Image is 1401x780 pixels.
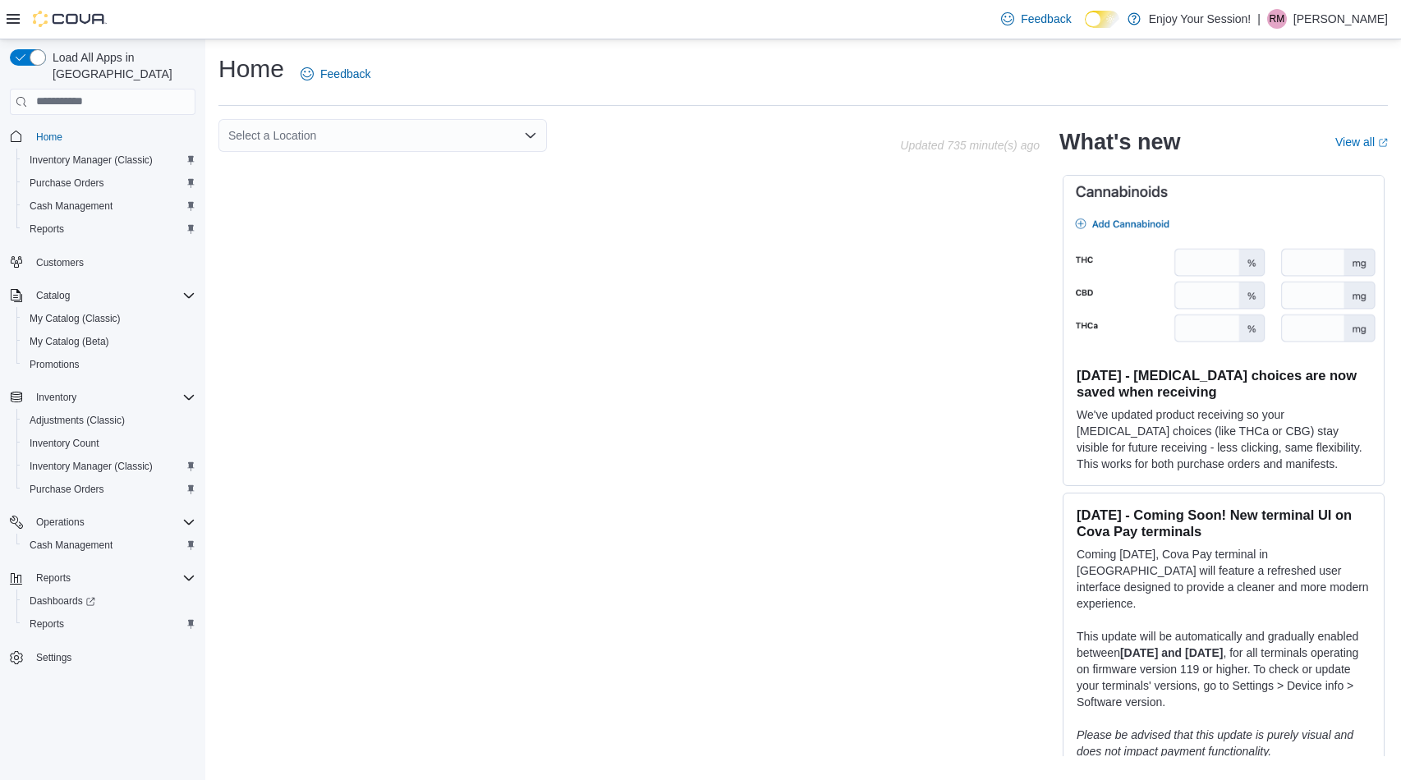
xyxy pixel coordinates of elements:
[30,286,76,305] button: Catalog
[16,218,202,241] button: Reports
[23,535,119,555] a: Cash Management
[30,388,83,407] button: Inventory
[16,478,202,501] button: Purchase Orders
[30,594,95,608] span: Dashboards
[23,434,106,453] a: Inventory Count
[30,437,99,450] span: Inventory Count
[1120,646,1223,659] strong: [DATE] and [DATE]
[1335,135,1388,149] a: View allExternal link
[23,219,71,239] a: Reports
[23,535,195,555] span: Cash Management
[524,129,537,142] button: Open list of options
[23,219,195,239] span: Reports
[30,568,195,588] span: Reports
[23,196,119,216] a: Cash Management
[30,177,104,190] span: Purchase Orders
[30,483,104,496] span: Purchase Orders
[23,411,195,430] span: Adjustments (Classic)
[23,434,195,453] span: Inventory Count
[23,479,195,499] span: Purchase Orders
[3,567,202,590] button: Reports
[30,414,125,427] span: Adjustments (Classic)
[23,355,86,374] a: Promotions
[36,256,84,269] span: Customers
[30,200,113,213] span: Cash Management
[23,479,111,499] a: Purchase Orders
[30,648,78,668] a: Settings
[30,127,69,147] a: Home
[3,284,202,307] button: Catalog
[3,645,202,669] button: Settings
[1085,11,1119,28] input: Dark Mode
[30,126,195,147] span: Home
[1077,507,1371,539] h3: [DATE] - Coming Soon! New terminal UI on Cova Pay terminals
[1149,9,1252,29] p: Enjoy Your Session!
[23,457,159,476] a: Inventory Manager (Classic)
[36,571,71,585] span: Reports
[23,332,116,351] a: My Catalog (Beta)
[1021,11,1071,27] span: Feedback
[30,539,113,552] span: Cash Management
[320,66,370,82] span: Feedback
[30,388,195,407] span: Inventory
[16,590,202,613] a: Dashboards
[23,309,195,328] span: My Catalog (Classic)
[1059,129,1180,155] h2: What's new
[1077,728,1353,758] em: Please be advised that this update is purely visual and does not impact payment functionality.
[23,614,195,634] span: Reports
[16,330,202,353] button: My Catalog (Beta)
[30,252,195,273] span: Customers
[23,173,195,193] span: Purchase Orders
[16,409,202,432] button: Adjustments (Classic)
[1077,628,1371,710] p: This update will be automatically and gradually enabled between , for all terminals operating on ...
[30,312,121,325] span: My Catalog (Classic)
[16,149,202,172] button: Inventory Manager (Classic)
[1257,9,1261,29] p: |
[33,11,107,27] img: Cova
[994,2,1077,35] a: Feedback
[23,411,131,430] a: Adjustments (Classic)
[3,386,202,409] button: Inventory
[36,289,70,302] span: Catalog
[30,154,153,167] span: Inventory Manager (Classic)
[23,173,111,193] a: Purchase Orders
[23,309,127,328] a: My Catalog (Classic)
[3,511,202,534] button: Operations
[46,49,195,82] span: Load All Apps in [GEOGRAPHIC_DATA]
[294,57,377,90] a: Feedback
[900,139,1040,152] p: Updated 735 minute(s) ago
[36,651,71,664] span: Settings
[1267,9,1287,29] div: Randee Monahan
[30,358,80,371] span: Promotions
[23,332,195,351] span: My Catalog (Beta)
[3,250,202,274] button: Customers
[16,432,202,455] button: Inventory Count
[16,534,202,557] button: Cash Management
[1378,138,1388,148] svg: External link
[3,125,202,149] button: Home
[23,150,195,170] span: Inventory Manager (Classic)
[16,172,202,195] button: Purchase Orders
[16,455,202,478] button: Inventory Manager (Classic)
[30,647,195,668] span: Settings
[1077,367,1371,400] h3: [DATE] - [MEDICAL_DATA] choices are now saved when receiving
[23,196,195,216] span: Cash Management
[16,195,202,218] button: Cash Management
[36,131,62,144] span: Home
[1270,9,1285,29] span: RM
[23,591,102,611] a: Dashboards
[23,355,195,374] span: Promotions
[16,613,202,635] button: Reports
[36,391,76,404] span: Inventory
[218,53,284,85] h1: Home
[30,286,195,305] span: Catalog
[30,335,109,348] span: My Catalog (Beta)
[30,223,64,236] span: Reports
[30,460,153,473] span: Inventory Manager (Classic)
[36,516,85,529] span: Operations
[23,591,195,611] span: Dashboards
[23,457,195,476] span: Inventory Manager (Classic)
[23,150,159,170] a: Inventory Manager (Classic)
[10,118,195,713] nav: Complex example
